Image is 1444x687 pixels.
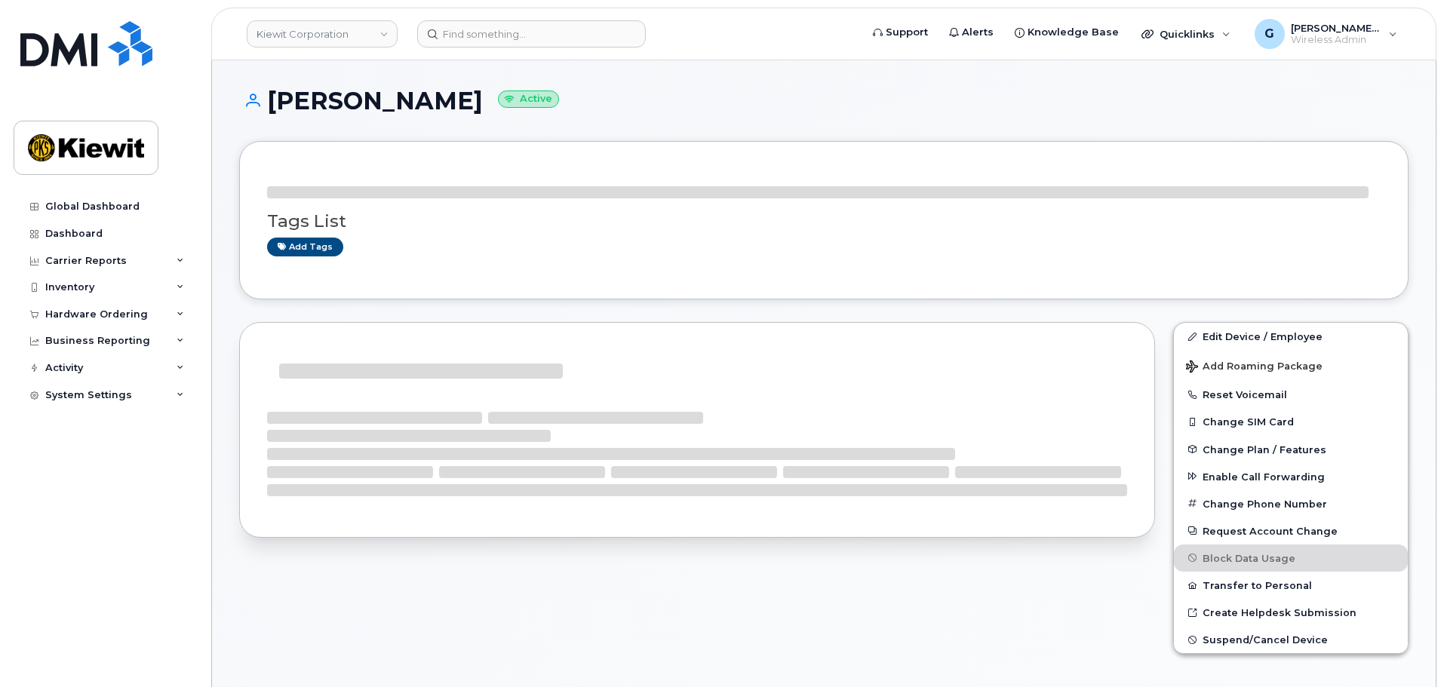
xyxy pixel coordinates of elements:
[1174,517,1408,544] button: Request Account Change
[1186,360,1323,375] span: Add Roaming Package
[1174,599,1408,626] a: Create Helpdesk Submission
[1174,436,1408,463] button: Change Plan / Features
[1174,490,1408,517] button: Change Phone Number
[1174,381,1408,408] button: Reset Voicemail
[239,87,1409,114] h1: [PERSON_NAME]
[267,238,343,256] a: Add tags
[1203,634,1328,646] span: Suspend/Cancel Device
[1174,572,1408,599] button: Transfer to Personal
[1174,408,1408,435] button: Change SIM Card
[498,90,559,108] small: Active
[1203,471,1325,482] span: Enable Call Forwarding
[1174,463,1408,490] button: Enable Call Forwarding
[1174,544,1408,572] button: Block Data Usage
[267,212,1381,231] h3: Tags List
[1174,350,1408,381] button: Add Roaming Package
[1203,443,1326,455] span: Change Plan / Features
[1174,626,1408,653] button: Suspend/Cancel Device
[1174,323,1408,350] a: Edit Device / Employee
